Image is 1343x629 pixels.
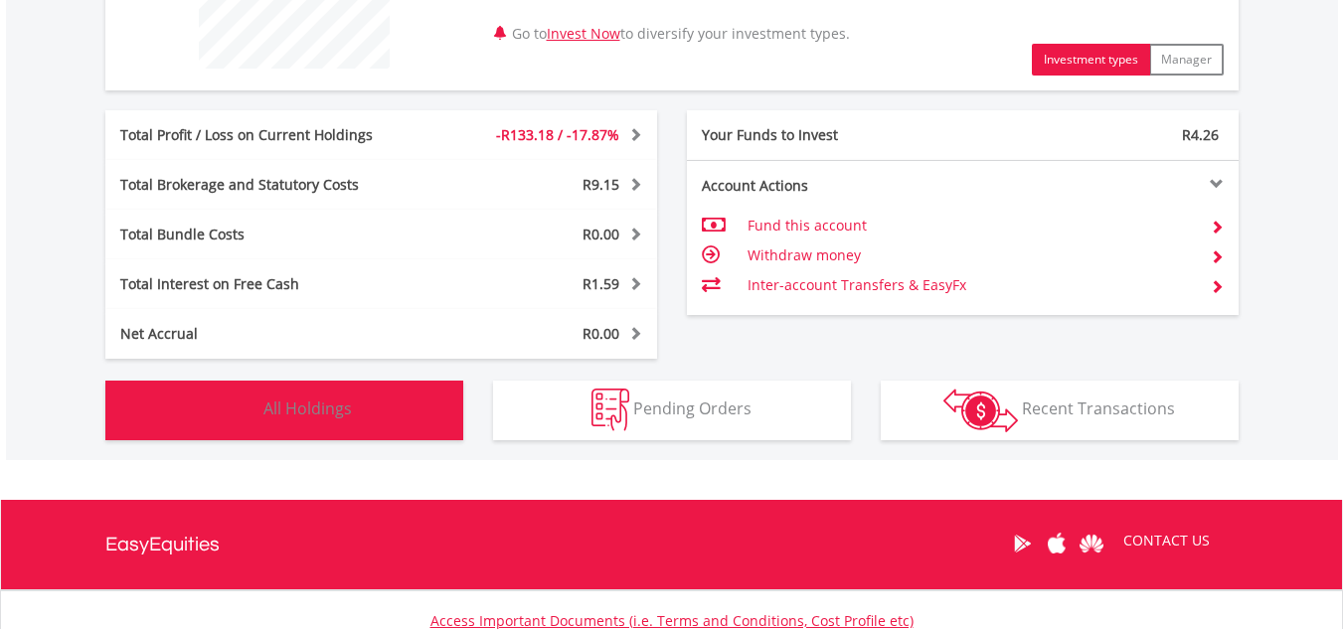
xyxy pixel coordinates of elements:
img: holdings-wht.png [217,389,259,431]
div: Account Actions [687,176,963,196]
span: R0.00 [583,225,619,243]
span: Pending Orders [633,397,752,419]
button: All Holdings [105,381,463,440]
span: All Holdings [263,397,352,419]
img: transactions-zar-wht.png [943,389,1018,432]
a: EasyEquities [105,500,220,589]
td: Fund this account [748,211,1194,240]
a: Huawei [1075,513,1109,574]
img: pending_instructions-wht.png [591,389,629,431]
a: Invest Now [547,24,620,43]
button: Pending Orders [493,381,851,440]
div: Total Bundle Costs [105,225,427,244]
span: Recent Transactions [1022,397,1175,419]
a: Google Play [1005,513,1040,574]
span: R9.15 [583,175,619,194]
td: Inter-account Transfers & EasyFx [748,270,1194,300]
span: R0.00 [583,324,619,343]
button: Manager [1149,44,1224,76]
a: CONTACT US [1109,513,1224,568]
span: R4.26 [1182,125,1219,144]
button: Recent Transactions [881,381,1239,440]
span: R1.59 [583,274,619,293]
a: Apple [1040,513,1075,574]
div: Your Funds to Invest [687,125,963,145]
div: Total Interest on Free Cash [105,274,427,294]
span: -R133.18 / -17.87% [496,125,619,144]
td: Withdraw money [748,240,1194,270]
div: Total Profit / Loss on Current Holdings [105,125,427,145]
button: Investment types [1032,44,1150,76]
div: Total Brokerage and Statutory Costs [105,175,427,195]
div: Net Accrual [105,324,427,344]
